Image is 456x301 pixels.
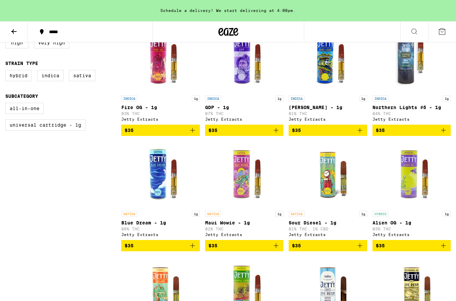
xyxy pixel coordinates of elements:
a: Open page for Maui Wowie - 1g from Jetty Extracts [205,141,284,240]
p: 83% THC [121,111,200,116]
p: 1g [275,95,283,101]
p: HYBRID [372,211,388,217]
p: 87% THC [205,111,284,116]
legend: Subcategory [5,93,38,99]
button: Add to bag [289,240,367,251]
p: INDICA [372,95,388,101]
label: Hybrid [5,70,32,81]
a: Open page for Northern Lights #5 - 1g from Jetty Extracts [372,26,451,125]
p: Alien OG - 1g [372,220,451,225]
p: 83% THC [372,227,451,231]
a: Open page for Fire OG - 1g from Jetty Extracts [121,26,200,125]
button: Add to bag [121,240,200,251]
img: Jetty Extracts - Sour Diesel - 1g [295,141,361,208]
p: 81% THC [289,111,367,116]
span: $35 [376,128,385,133]
a: Open page for GDP - 1g from Jetty Extracts [205,26,284,125]
label: Indica [37,70,64,81]
p: 1g [359,95,367,101]
p: SATIVA [289,211,305,217]
label: Universal Cartridge - 1g [5,119,85,131]
button: Add to bag [289,125,367,136]
p: Northern Lights #5 - 1g [372,105,451,110]
img: Jetty Extracts - King Louis - 1g [295,26,361,92]
a: Open page for Blue Dream - 1g from Jetty Extracts [121,141,200,240]
button: Add to bag [121,125,200,136]
div: Jetty Extracts [121,117,200,121]
p: 1g [192,95,200,101]
p: 1g [443,95,451,101]
a: Open page for Alien OG - 1g from Jetty Extracts [372,141,451,240]
div: Jetty Extracts [205,232,284,237]
span: $35 [125,243,134,248]
button: Add to bag [372,125,451,136]
p: SATIVA [121,211,137,217]
p: 1g [275,211,283,217]
p: 84% THC [372,111,451,116]
p: 1g [443,211,451,217]
p: INDICA [121,95,137,101]
p: INDICA [289,95,305,101]
div: Jetty Extracts [121,232,200,237]
a: Open page for Sour Diesel - 1g from Jetty Extracts [289,141,367,240]
span: $35 [376,243,385,248]
p: Blue Dream - 1g [121,220,200,225]
span: $35 [208,243,217,248]
div: Jetty Extracts [372,232,451,237]
p: 82% THC [205,227,284,231]
p: GDP - 1g [205,105,284,110]
legend: Strain Type [5,61,38,66]
p: SATIVA [205,211,221,217]
div: Jetty Extracts [205,117,284,121]
p: 81% THC: 1% CBD [289,227,367,231]
label: Sativa [69,70,95,81]
img: Jetty Extracts - GDP - 1g [211,26,277,92]
label: Very High [34,37,69,48]
p: Fire OG - 1g [121,105,200,110]
label: High [5,37,28,48]
p: 1g [359,211,367,217]
img: Jetty Extracts - Alien OG - 1g [378,141,445,208]
span: $35 [292,128,301,133]
a: Open page for King Louis - 1g from Jetty Extracts [289,26,367,125]
img: Jetty Extracts - Maui Wowie - 1g [211,141,277,208]
div: Jetty Extracts [289,232,367,237]
img: Jetty Extracts - Blue Dream - 1g [127,141,194,208]
div: Jetty Extracts [289,117,367,121]
p: Sour Diesel - 1g [289,220,367,225]
span: $35 [125,128,134,133]
span: $35 [208,128,217,133]
p: INDICA [205,95,221,101]
button: Add to bag [372,240,451,251]
div: Jetty Extracts [372,117,451,121]
p: 1g [192,211,200,217]
p: 86% THC [121,227,200,231]
img: Jetty Extracts - Fire OG - 1g [127,26,194,92]
p: Maui Wowie - 1g [205,220,284,225]
label: All-In-One [5,103,44,114]
span: $35 [292,243,301,248]
p: [PERSON_NAME] - 1g [289,105,367,110]
img: Jetty Extracts - Northern Lights #5 - 1g [378,26,445,92]
button: Add to bag [205,125,284,136]
button: Add to bag [205,240,284,251]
